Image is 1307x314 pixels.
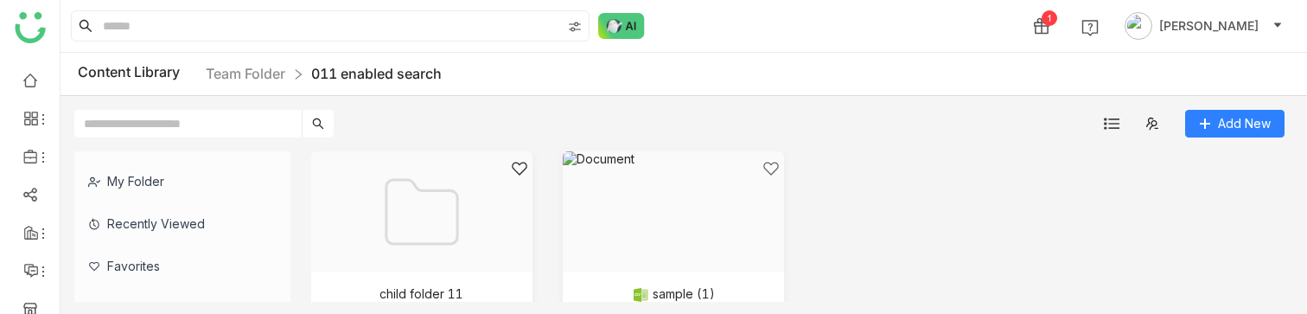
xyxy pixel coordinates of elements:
[598,13,645,39] img: ask-buddy-normal.svg
[1121,12,1286,40] button: [PERSON_NAME]
[74,245,277,287] div: Favorites
[1159,16,1259,35] span: [PERSON_NAME]
[1104,116,1119,131] img: list.svg
[379,286,463,301] div: child folder 11
[379,169,465,255] img: Folder
[632,286,649,304] img: csv.svg
[311,65,442,82] a: 011 enabled search
[1218,114,1271,133] span: Add New
[206,65,285,82] a: Team Folder
[568,20,582,34] img: search-type.svg
[1125,12,1152,40] img: avatar
[563,151,784,272] img: Document
[15,12,46,43] img: logo
[74,202,277,245] div: Recently Viewed
[632,286,715,304] div: sample (1)
[1081,19,1099,36] img: help.svg
[1042,10,1057,26] div: 1
[78,63,442,85] div: Content Library
[74,160,277,202] div: My Folder
[1185,110,1285,138] button: Add New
